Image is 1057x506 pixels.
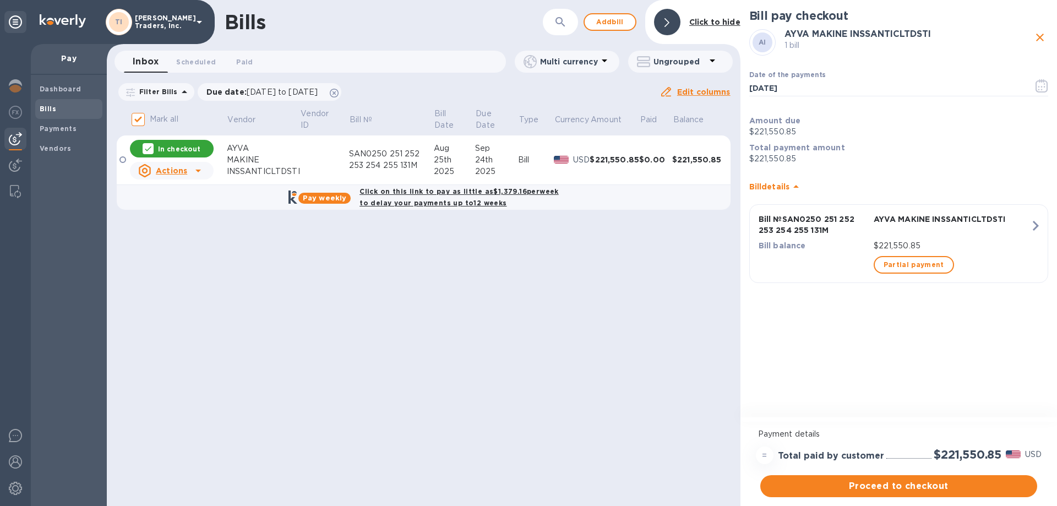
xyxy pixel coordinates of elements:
div: 2025 [434,166,475,177]
b: Payments [40,124,77,133]
b: Amount due [749,116,801,125]
p: Filter Bills [135,87,178,96]
div: $221,550.85 [672,154,722,165]
b: Click to hide [689,18,740,26]
p: Balance [673,114,704,126]
span: Partial payment [884,258,944,271]
p: Type [519,114,539,126]
div: Aug [434,143,475,154]
img: Foreign exchange [9,106,22,119]
p: $221,550.85 [874,240,1030,252]
p: Pay [40,53,98,64]
p: Amount [591,114,622,126]
div: 25th [434,154,475,166]
p: Bill Date [434,108,460,131]
p: Currency [555,114,589,126]
img: USD [554,156,569,164]
p: Vendor [227,114,255,126]
div: Unpin categories [4,11,26,33]
button: Addbill [584,13,636,31]
b: AI [759,38,766,46]
span: Balance [673,114,718,126]
div: SAN0250 251 252 253 254 255 131M [349,148,434,171]
div: $221,550.85 [590,154,639,165]
b: Total payment amount [749,143,845,152]
p: AYVA MAKINE INSSANTICLTDSTI [874,214,1030,225]
b: Click on this link to pay as little as $1,379.16 per week to delay your payments up to 12 weeks [359,187,559,207]
p: Payment details [758,428,1039,440]
p: Due date : [206,86,324,97]
p: USD [573,154,590,166]
p: [PERSON_NAME] Traders, Inc. [135,14,190,30]
b: TI [115,18,123,26]
b: Pay weekly [303,194,346,202]
div: 24th [475,154,519,166]
button: Proceed to checkout [760,475,1037,497]
h1: Bills [225,10,265,34]
button: close [1032,29,1048,46]
span: Proceed to checkout [769,480,1028,493]
p: Bill № [350,114,372,126]
p: 1 bill [784,40,1032,51]
span: Amount [591,114,636,126]
h3: Total paid by customer [778,451,884,461]
span: Bill Date [434,108,474,131]
p: Ungrouped [653,56,706,67]
span: Paid [640,114,672,126]
img: USD [1006,450,1021,458]
p: Vendor ID [301,108,334,131]
b: Vendors [40,144,72,153]
div: INSSANTICLTDSTI [227,166,300,177]
b: Bill details [749,182,789,191]
h2: $221,550.85 [934,448,1001,461]
p: Due Date [476,108,503,131]
p: Mark all [150,113,178,125]
span: Vendor [227,114,270,126]
button: Bill №SAN0250 251 252 253 254 255 131MAYVA MAKINE INSSANTICLTDSTIBill balance$221,550.85Partial p... [749,204,1048,283]
span: Due Date [476,108,517,131]
button: Partial payment [874,256,954,274]
div: 2025 [475,166,519,177]
b: Dashboard [40,85,81,93]
span: Paid [236,56,253,68]
span: Type [519,114,553,126]
p: Bill balance [759,240,869,251]
div: = [756,447,773,464]
div: AYVA [227,143,300,154]
span: Bill № [350,114,386,126]
div: $0.00 [639,154,672,165]
b: Bills [40,105,56,113]
p: USD [1025,449,1042,460]
p: In checkout [158,144,200,154]
div: Bill [518,154,554,166]
div: MAKINE [227,154,300,166]
b: AYVA MAKINE INSSANTICLTDSTI [784,29,931,39]
p: $221,550.85 [749,126,1048,138]
p: Multi currency [540,56,598,67]
span: Vendor ID [301,108,348,131]
label: Date of the payments [749,72,825,79]
span: Inbox [133,54,159,69]
u: Edit columns [677,88,731,96]
div: Due date:[DATE] to [DATE] [198,83,342,101]
span: Scheduled [176,56,216,68]
span: Add bill [593,15,626,29]
span: [DATE] to [DATE] [247,88,318,96]
img: Logo [40,14,86,28]
p: Bill № SAN0250 251 252 253 254 255 131M [759,214,869,236]
div: Sep [475,143,519,154]
div: Billdetails [749,169,1048,204]
h2: Bill pay checkout [749,9,1048,23]
p: $221,550.85 [749,153,1048,165]
p: Paid [640,114,657,126]
u: Actions [156,166,187,175]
